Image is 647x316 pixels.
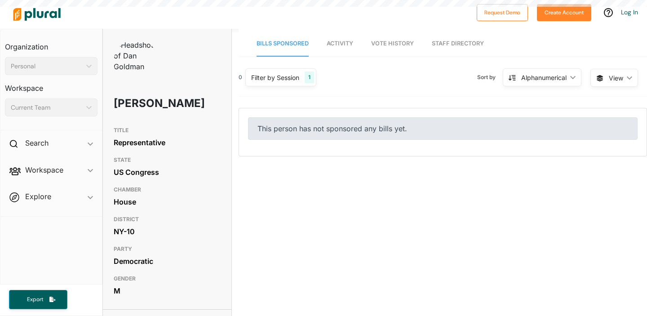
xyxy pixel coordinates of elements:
div: Representative [114,136,221,149]
div: This person has not sponsored any bills yet. [248,117,638,140]
div: NY-10 [114,225,221,238]
div: Democratic [114,254,221,268]
a: Log In [621,8,638,16]
h3: CHAMBER [114,184,221,195]
h2: Search [25,138,49,148]
div: Alphanumerical [521,73,567,82]
span: Vote History [371,40,414,47]
button: Export [9,290,67,309]
div: Filter by Session [251,73,299,82]
h1: [PERSON_NAME] [114,90,178,117]
a: Activity [327,31,353,57]
span: Activity [327,40,353,47]
div: 1 [305,71,314,83]
div: M [114,284,221,298]
button: Request Demo [477,4,528,21]
h3: DISTRICT [114,214,221,225]
a: Vote History [371,31,414,57]
a: Staff Directory [432,31,484,57]
h3: Workspace [5,75,97,95]
button: Create Account [537,4,591,21]
h3: Organization [5,34,97,53]
a: Request Demo [477,7,528,17]
a: Bills Sponsored [257,31,309,57]
span: Export [21,296,49,303]
div: 0 [239,73,242,81]
h3: TITLE [114,125,221,136]
div: US Congress [114,165,221,179]
div: House [114,195,221,209]
img: Headshot of Dan Goldman [114,40,159,72]
div: Personal [11,62,83,71]
h3: GENDER [114,273,221,284]
span: Bills Sponsored [257,40,309,47]
div: Current Team [11,103,83,112]
a: Create Account [537,7,591,17]
h3: STATE [114,155,221,165]
span: Sort by [477,73,503,81]
span: View [609,73,623,83]
h3: PARTY [114,244,221,254]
